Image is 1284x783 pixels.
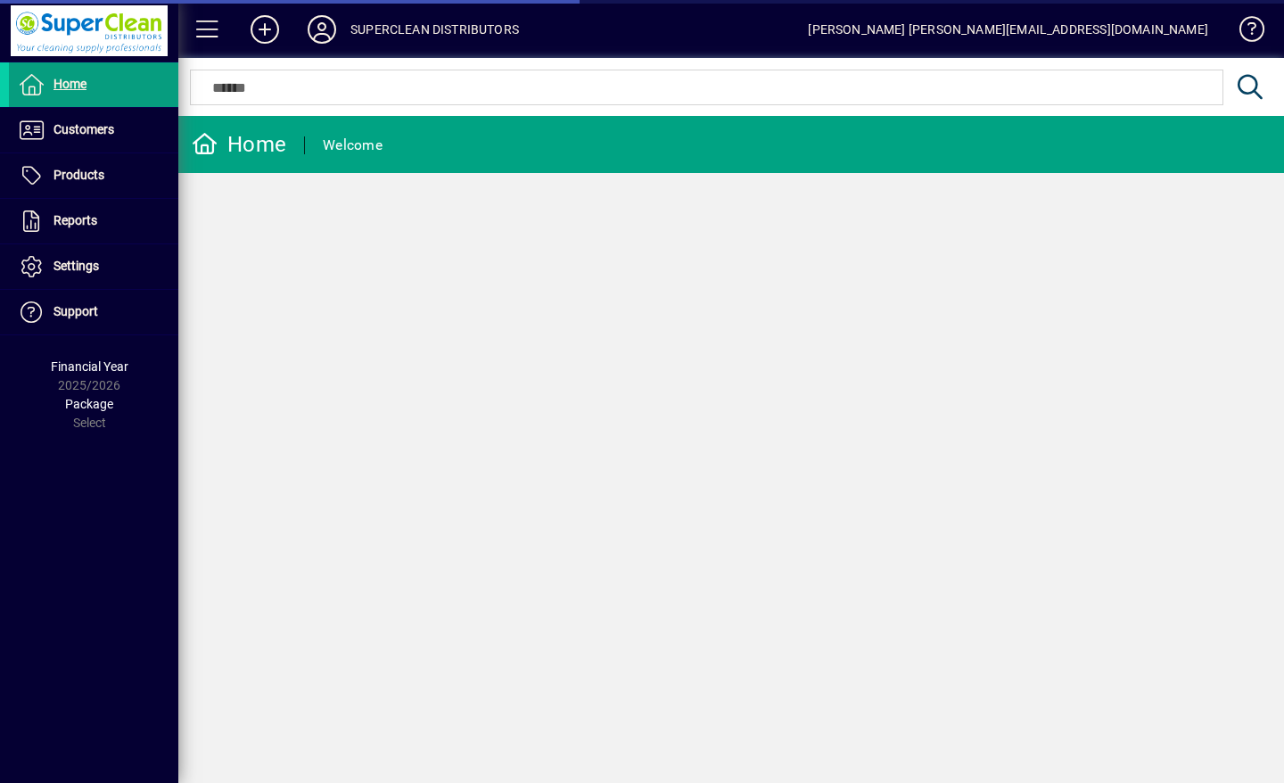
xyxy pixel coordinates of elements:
[9,199,178,243] a: Reports
[9,153,178,198] a: Products
[1226,4,1262,62] a: Knowledge Base
[9,290,178,334] a: Support
[323,131,383,160] div: Welcome
[293,13,350,45] button: Profile
[236,13,293,45] button: Add
[53,168,104,182] span: Products
[53,259,99,273] span: Settings
[53,304,98,318] span: Support
[53,77,86,91] span: Home
[9,244,178,289] a: Settings
[65,397,113,411] span: Package
[192,130,286,159] div: Home
[350,15,519,44] div: SUPERCLEAN DISTRIBUTORS
[808,15,1208,44] div: [PERSON_NAME] [PERSON_NAME][EMAIL_ADDRESS][DOMAIN_NAME]
[9,108,178,152] a: Customers
[51,359,128,374] span: Financial Year
[53,122,114,136] span: Customers
[53,213,97,227] span: Reports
